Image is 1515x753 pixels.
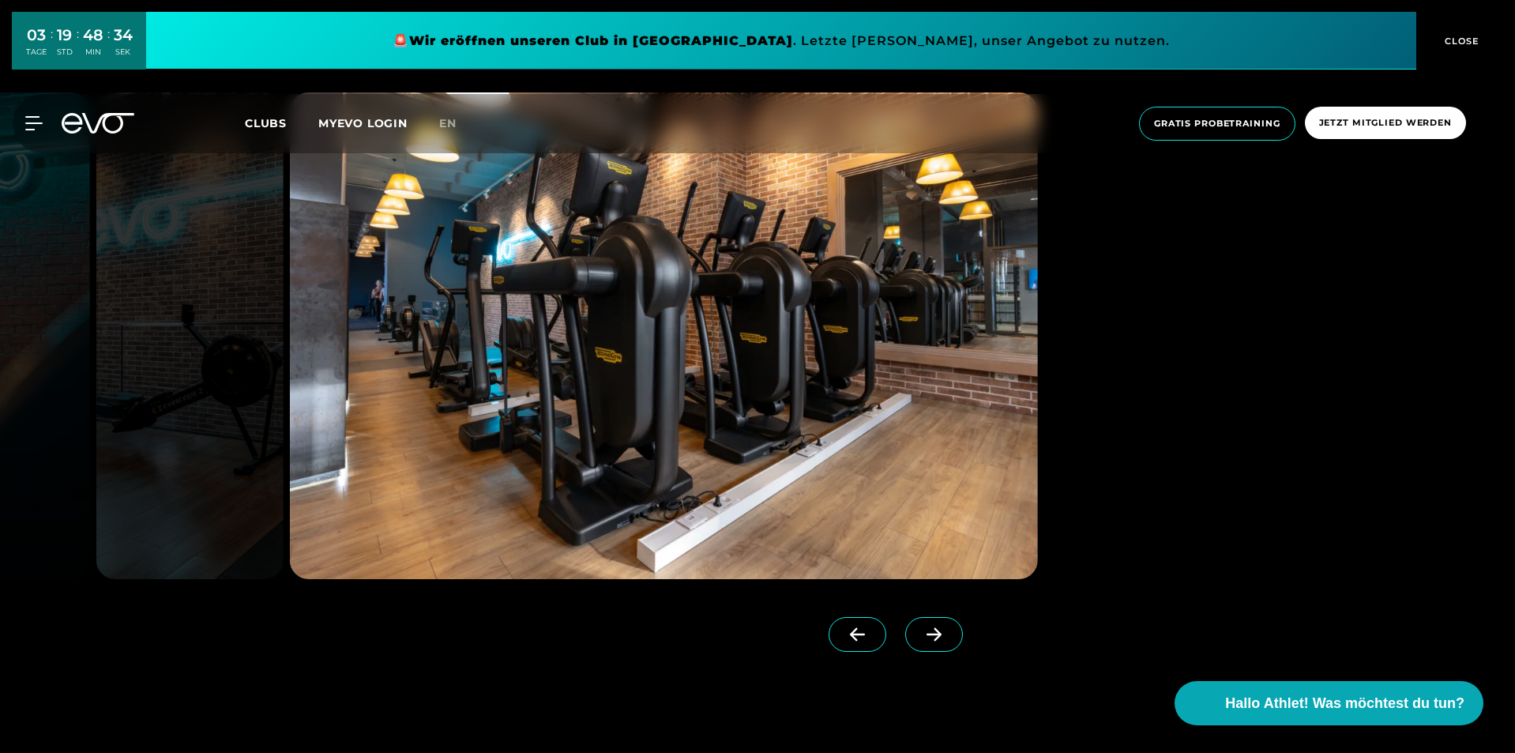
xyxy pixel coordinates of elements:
[77,25,79,67] div: :
[290,92,1038,579] img: evofitness
[1154,117,1280,130] span: Gratis Probetraining
[245,116,287,130] span: Clubs
[26,24,47,47] div: 03
[114,47,133,58] div: SEK
[1416,12,1503,70] button: CLOSE
[83,47,103,58] div: MIN
[114,24,133,47] div: 34
[51,25,53,67] div: :
[1175,681,1483,725] button: Hallo Athlet! Was möchtest du tun?
[439,115,476,133] a: en
[1225,693,1464,714] span: Hallo Athlet! Was möchtest du tun?
[318,116,408,130] a: MYEVO LOGIN
[57,47,73,58] div: STD
[1319,116,1452,130] span: Jetzt Mitglied werden
[107,25,110,67] div: :
[245,115,318,130] a: Clubs
[1134,107,1300,141] a: Gratis Probetraining
[1300,107,1471,141] a: Jetzt Mitglied werden
[83,24,103,47] div: 48
[57,24,73,47] div: 19
[439,116,457,130] span: en
[26,47,47,58] div: TAGE
[1441,34,1479,48] span: CLOSE
[96,92,284,579] img: evofitness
